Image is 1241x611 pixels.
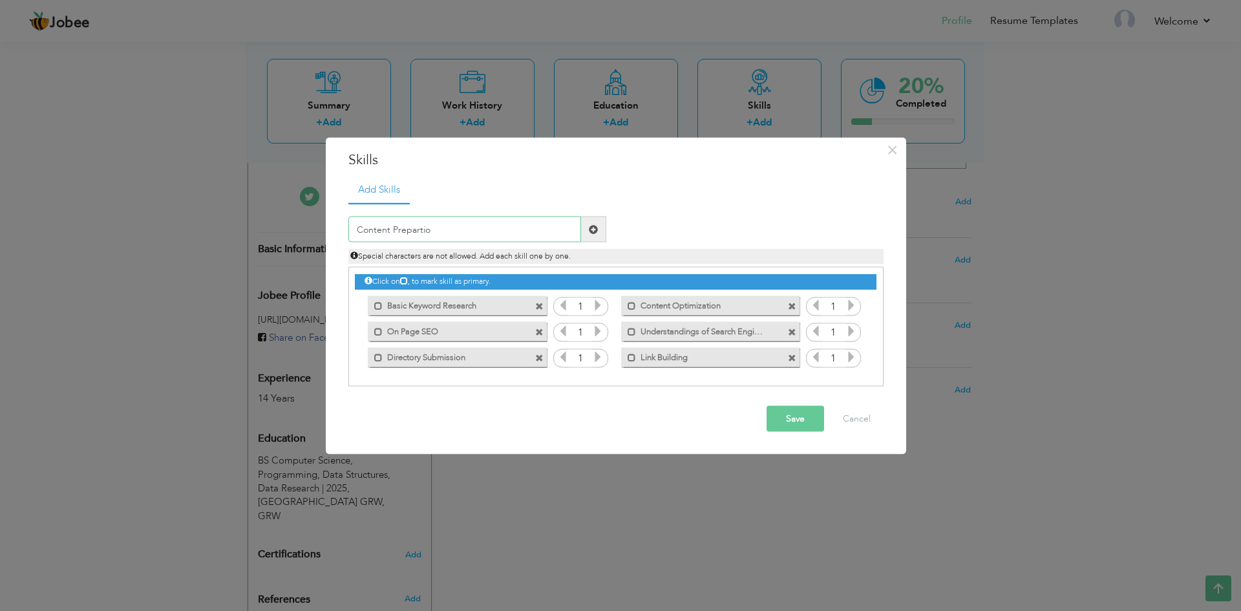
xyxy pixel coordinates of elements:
[355,274,876,289] div: Click on , to mark skill as primary.
[636,321,767,338] label: Understandings of Search Engines
[348,150,884,169] h3: Skills
[636,347,767,363] label: Link Building
[830,406,884,432] button: Cancel
[350,251,571,261] span: Special characters are not allowed. Add each skill one by one.
[348,176,410,204] a: Add Skills
[636,295,767,312] label: Content Optimization
[383,347,513,363] label: Directory Submission
[887,138,898,161] span: ×
[383,321,513,338] label: On Page SEO
[882,139,903,160] button: Close
[767,406,824,432] button: Save
[383,295,513,312] label: Basic Keyword Research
